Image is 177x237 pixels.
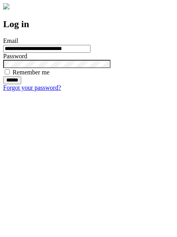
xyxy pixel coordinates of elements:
[3,19,174,30] h2: Log in
[3,3,9,9] img: logo-4e3dc11c47720685a147b03b5a06dd966a58ff35d612b21f08c02c0306f2b779.png
[3,53,27,59] label: Password
[3,37,18,44] label: Email
[13,69,50,76] label: Remember me
[3,84,61,91] a: Forgot your password?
